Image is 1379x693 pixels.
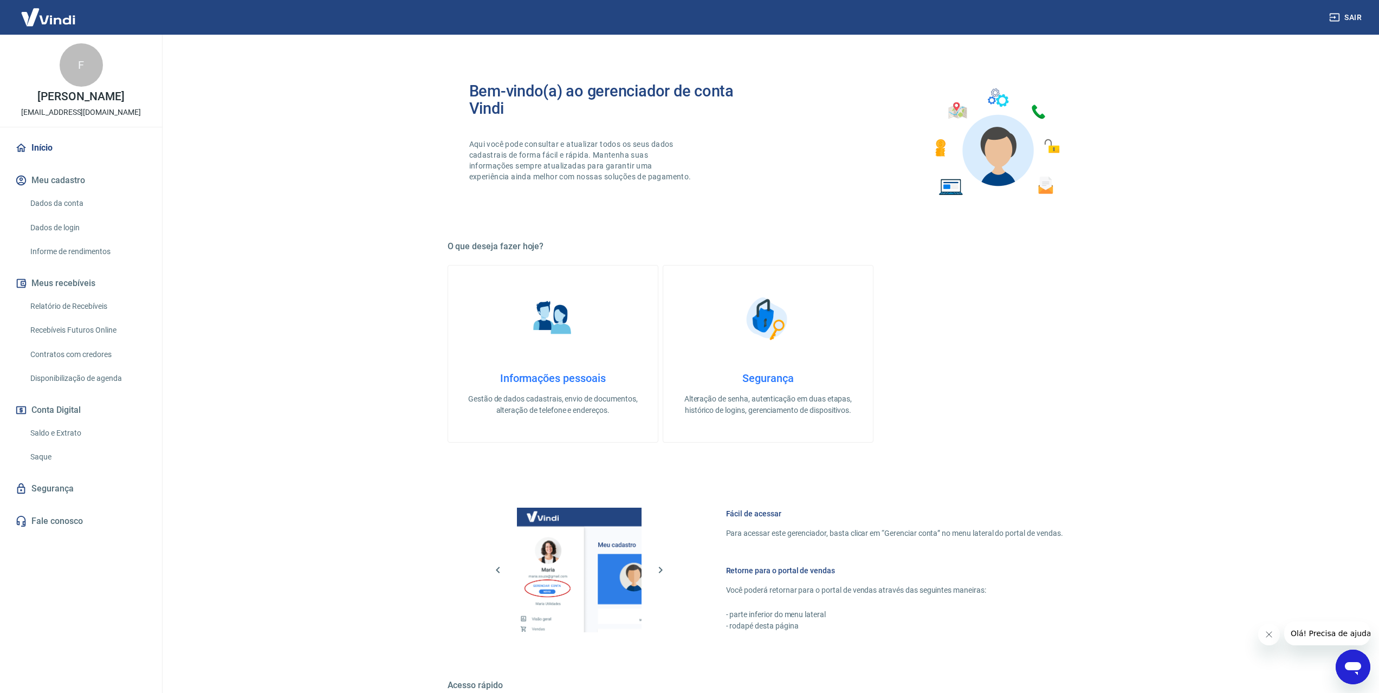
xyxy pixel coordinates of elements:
[13,398,149,422] button: Conta Digital
[681,393,856,416] p: Alteração de senha, autenticação em duas etapas, histórico de logins, gerenciamento de dispositivos.
[741,292,795,346] img: Segurança
[26,344,149,366] a: Contratos com credores
[7,8,91,16] span: Olá! Precisa de ajuda?
[13,271,149,295] button: Meus recebíveis
[26,192,149,215] a: Dados da conta
[26,446,149,468] a: Saque
[26,241,149,263] a: Informe de rendimentos
[469,139,694,182] p: Aqui você pode consultar e atualizar todos os seus dados cadastrais de forma fácil e rápida. Mant...
[526,292,580,346] img: Informações pessoais
[26,217,149,239] a: Dados de login
[26,295,149,318] a: Relatório de Recebíveis
[726,508,1063,519] h6: Fácil de acessar
[663,265,873,443] a: SegurançaSegurançaAlteração de senha, autenticação em duas etapas, histórico de logins, gerenciam...
[1327,8,1366,28] button: Sair
[681,372,856,385] h4: Segurança
[13,509,149,533] a: Fale conosco
[21,107,141,118] p: [EMAIL_ADDRESS][DOMAIN_NAME]
[448,241,1089,252] h5: O que deseja fazer hoje?
[1336,650,1370,684] iframe: Botão para abrir a janela de mensagens
[726,620,1063,632] p: - rodapé desta página
[448,265,658,443] a: Informações pessoaisInformações pessoaisGestão de dados cadastrais, envio de documentos, alteraçã...
[517,508,642,632] img: Imagem da dashboard mostrando o botão de gerenciar conta na sidebar no lado esquerdo
[13,136,149,160] a: Início
[469,82,768,117] h2: Bem-vindo(a) ao gerenciador de conta Vindi
[465,372,640,385] h4: Informações pessoais
[726,609,1063,620] p: - parte inferior do menu lateral
[465,393,640,416] p: Gestão de dados cadastrais, envio de documentos, alteração de telefone e endereços.
[448,680,1089,691] h5: Acesso rápido
[26,367,149,390] a: Disponibilização de agenda
[13,1,83,34] img: Vindi
[1284,621,1370,645] iframe: Mensagem da empresa
[37,91,124,102] p: [PERSON_NAME]
[60,43,103,87] div: F
[1258,624,1280,645] iframe: Fechar mensagem
[925,82,1067,202] img: Imagem de um avatar masculino com diversos icones exemplificando as funcionalidades do gerenciado...
[726,585,1063,596] p: Você poderá retornar para o portal de vendas através das seguintes maneiras:
[726,528,1063,539] p: Para acessar este gerenciador, basta clicar em “Gerenciar conta” no menu lateral do portal de ven...
[13,169,149,192] button: Meu cadastro
[26,319,149,341] a: Recebíveis Futuros Online
[726,565,1063,576] h6: Retorne para o portal de vendas
[26,422,149,444] a: Saldo e Extrato
[13,477,149,501] a: Segurança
